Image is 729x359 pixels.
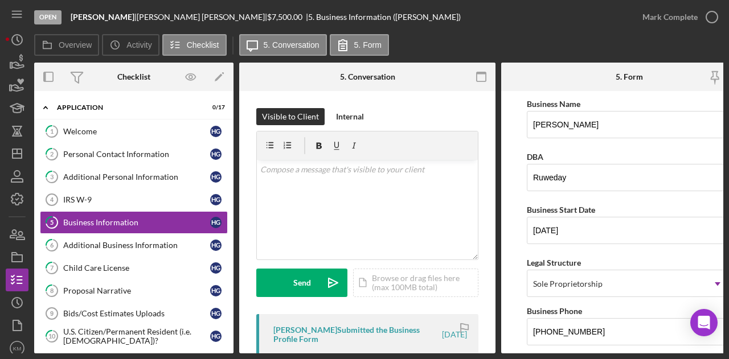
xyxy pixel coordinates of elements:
div: Personal Contact Information [63,150,210,159]
button: Mark Complete [631,6,723,28]
tspan: 10 [48,332,56,340]
a: 4IRS W-9HG [40,188,228,211]
div: 5. Form [616,72,643,81]
tspan: 5 [50,218,54,226]
div: [PERSON_NAME] Submitted the Business Profile Form [273,325,440,344]
div: U.S. Citizen/Permanent Resident (i.e. [DEMOGRAPHIC_DATA])? [63,327,210,345]
div: IRS W-9 [63,195,210,204]
label: Checklist [187,40,219,49]
div: H G [210,171,222,183]
label: Business Name [527,99,580,109]
div: $7,500.00 [267,13,306,22]
button: Overview [34,34,99,56]
tspan: 6 [50,241,54,249]
div: Checklist [117,72,150,81]
div: H G [210,126,222,137]
label: Business Phone [527,306,582,316]
tspan: 2 [50,150,54,158]
button: Internal [330,108,370,125]
button: Send [256,269,347,297]
div: H G [210,262,222,274]
a: 9Bids/Cost Estimates UploadsHG [40,302,228,325]
a: 6Additional Business InformationHG [40,234,228,257]
div: H G [210,194,222,205]
tspan: 3 [50,173,54,180]
tspan: 4 [50,196,54,203]
div: Open [34,10,62,24]
div: H G [210,308,222,319]
div: [PERSON_NAME] [PERSON_NAME] | [137,13,267,22]
div: Open Intercom Messenger [690,309,718,336]
b: [PERSON_NAME] [71,12,134,22]
text: KM [13,345,21,352]
button: Checklist [162,34,227,56]
button: Visible to Client [256,108,325,125]
div: Sole Proprietorship [533,279,603,288]
div: Business Information [63,218,210,227]
label: Overview [59,40,92,49]
a: 1WelcomeHG [40,120,228,143]
div: Additional Personal Information [63,172,210,181]
button: 5. Conversation [239,34,327,56]
div: H G [210,148,222,160]
button: 5. Form [330,34,389,56]
a: 3Additional Personal InformationHG [40,166,228,188]
label: 5. Form [354,40,382,49]
a: 10U.S. Citizen/Permanent Resident (i.e. [DEMOGRAPHIC_DATA])?HG [40,325,228,348]
label: Business Start Date [527,205,595,214]
div: H G [210,285,222,296]
a: 5Business InformationHG [40,211,228,234]
div: Welcome [63,127,210,136]
div: 5. Conversation [340,72,395,81]
tspan: 7 [50,264,54,271]
tspan: 1 [50,127,54,135]
div: Additional Business Information [63,241,210,250]
div: Application [57,104,196,111]
button: Activity [102,34,159,56]
a: 8Proposal NarrativeHG [40,279,228,302]
time: 2025-07-04 22:44 [442,330,467,339]
div: H G [210,331,222,342]
div: Internal [336,108,364,125]
label: Activity [126,40,151,49]
a: 7Child Care LicenseHG [40,257,228,279]
a: 2Personal Contact InformationHG [40,143,228,166]
tspan: 9 [50,310,54,317]
div: Send [293,269,311,297]
div: Child Care License [63,263,210,273]
div: Mark Complete [642,6,698,28]
div: 0 / 17 [204,104,225,111]
div: Visible to Client [262,108,319,125]
div: H G [210,217,222,228]
div: H G [210,240,222,251]
div: Bids/Cost Estimates Uploads [63,309,210,318]
div: Proposal Narrative [63,286,210,295]
label: DBA [527,152,543,162]
tspan: 8 [50,287,54,294]
div: | 5. Business Information ([PERSON_NAME]) [306,13,461,22]
div: | [71,13,137,22]
label: 5. Conversation [264,40,320,49]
